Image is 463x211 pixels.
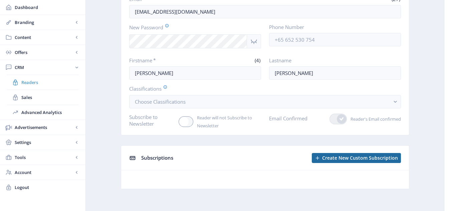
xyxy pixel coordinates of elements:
[7,105,79,120] a: Advanced Analytics
[269,66,401,80] input: Enter reader’s lastname
[141,154,173,161] span: Subscriptions
[193,114,261,130] span: Reader will not Subscribe to Newsletter
[129,95,401,108] button: Choose Classifications
[15,139,73,146] span: Settings
[269,114,307,123] label: Email Confirmed
[15,19,73,26] span: Branding
[347,115,401,123] span: Reader's Email confirmed
[15,154,73,161] span: Tools
[15,34,73,41] span: Content
[15,184,80,191] span: Logout
[7,75,79,90] a: Readers
[15,49,73,56] span: Offers
[247,34,261,48] nb-icon: Show password
[269,57,396,64] label: Lastname
[21,94,79,101] span: Sales
[312,153,401,163] button: Create New Custom Subscription
[129,5,401,18] input: Enter reader’s email
[269,33,401,46] input: +65 652 530 754
[322,155,398,161] span: Create New Custom Subscription
[121,145,409,189] app-collection-view: Subscriptions
[21,109,79,116] span: Advanced Analytics
[15,4,80,11] span: Dashboard
[15,64,73,71] span: CRM
[21,79,79,86] span: Readers
[129,24,256,31] label: New Password
[129,57,193,64] label: Firstname
[15,169,73,176] span: Account
[308,153,401,163] a: New page
[15,124,73,131] span: Advertisements
[135,98,186,105] span: Choose Classifications
[7,90,79,105] a: Sales
[129,66,261,80] input: Enter reader’s firstname
[129,114,174,127] label: Subscribe to Newsletter
[254,57,261,64] span: (4)
[129,85,396,92] label: Classifications
[269,24,396,30] label: Phone Number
